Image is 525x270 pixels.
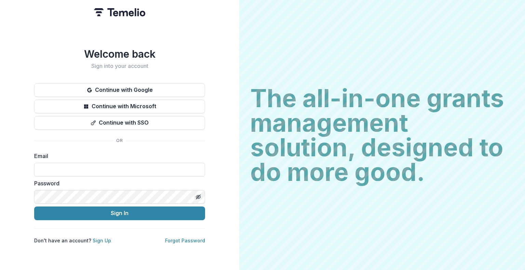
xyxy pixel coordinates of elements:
label: Email [34,152,201,160]
h1: Welcome back [34,48,205,60]
button: Continue with Google [34,83,205,97]
button: Sign In [34,207,205,220]
p: Don't have an account? [34,237,111,244]
h2: Sign into your account [34,63,205,69]
img: Temelio [94,8,145,16]
a: Forgot Password [165,238,205,243]
button: Continue with Microsoft [34,100,205,113]
label: Password [34,179,201,187]
a: Sign Up [93,238,111,243]
button: Continue with SSO [34,116,205,130]
button: Toggle password visibility [193,191,204,202]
